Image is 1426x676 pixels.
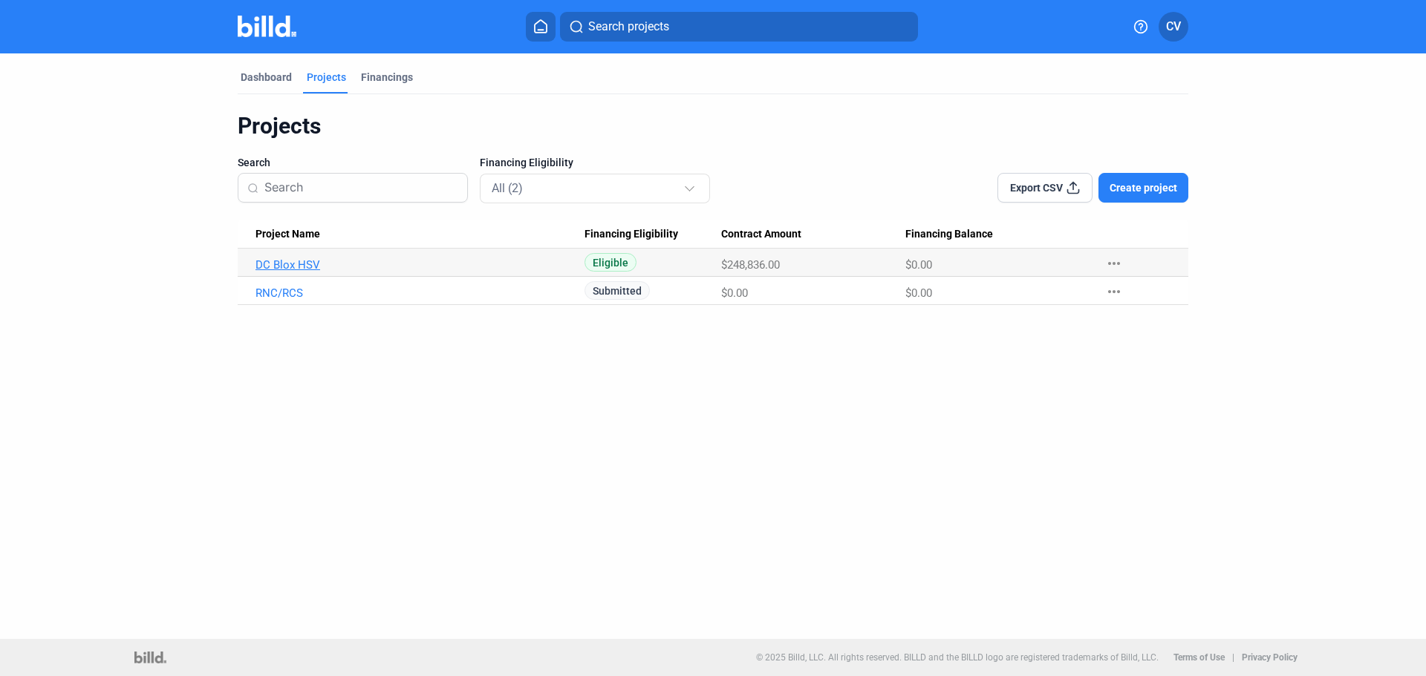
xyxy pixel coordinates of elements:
span: $0.00 [905,286,932,300]
b: Terms of Use [1173,652,1225,663]
span: Search projects [588,18,669,36]
mat-select-trigger: All (2) [492,181,523,195]
p: | [1232,652,1234,663]
div: Project Name [255,228,585,241]
span: Project Name [255,228,320,241]
input: Search [264,172,458,203]
mat-icon: more_horiz [1105,283,1123,301]
a: DC Blox HSV [255,258,585,272]
button: Search projects [560,12,918,42]
b: Privacy Policy [1242,652,1298,663]
div: Contract Amount [721,228,905,241]
span: Create project [1110,180,1177,195]
span: $248,836.00 [721,258,780,272]
span: Financing Eligibility [585,228,678,241]
div: Projects [307,70,346,85]
span: Financing Balance [905,228,993,241]
span: Financing Eligibility [480,155,573,170]
div: Projects [238,112,1188,140]
mat-icon: more_horiz [1105,255,1123,272]
div: Dashboard [241,70,292,85]
span: Search [238,155,270,170]
div: Financing Balance [905,228,1090,241]
a: RNC/RCS [255,286,585,300]
button: Export CSV [997,173,1093,203]
span: CV [1166,18,1181,36]
span: Eligible [585,253,637,272]
button: Create project [1098,173,1188,203]
span: Export CSV [1010,180,1063,195]
img: logo [134,652,166,663]
p: © 2025 Billd, LLC. All rights reserved. BILLD and the BILLD logo are registered trademarks of Bil... [756,652,1159,663]
button: CV [1159,12,1188,42]
span: Submitted [585,281,650,300]
img: Billd Company Logo [238,16,296,37]
span: $0.00 [721,286,748,300]
div: Financing Eligibility [585,228,721,241]
span: $0.00 [905,258,932,272]
span: Contract Amount [721,228,801,241]
div: Financings [361,70,413,85]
